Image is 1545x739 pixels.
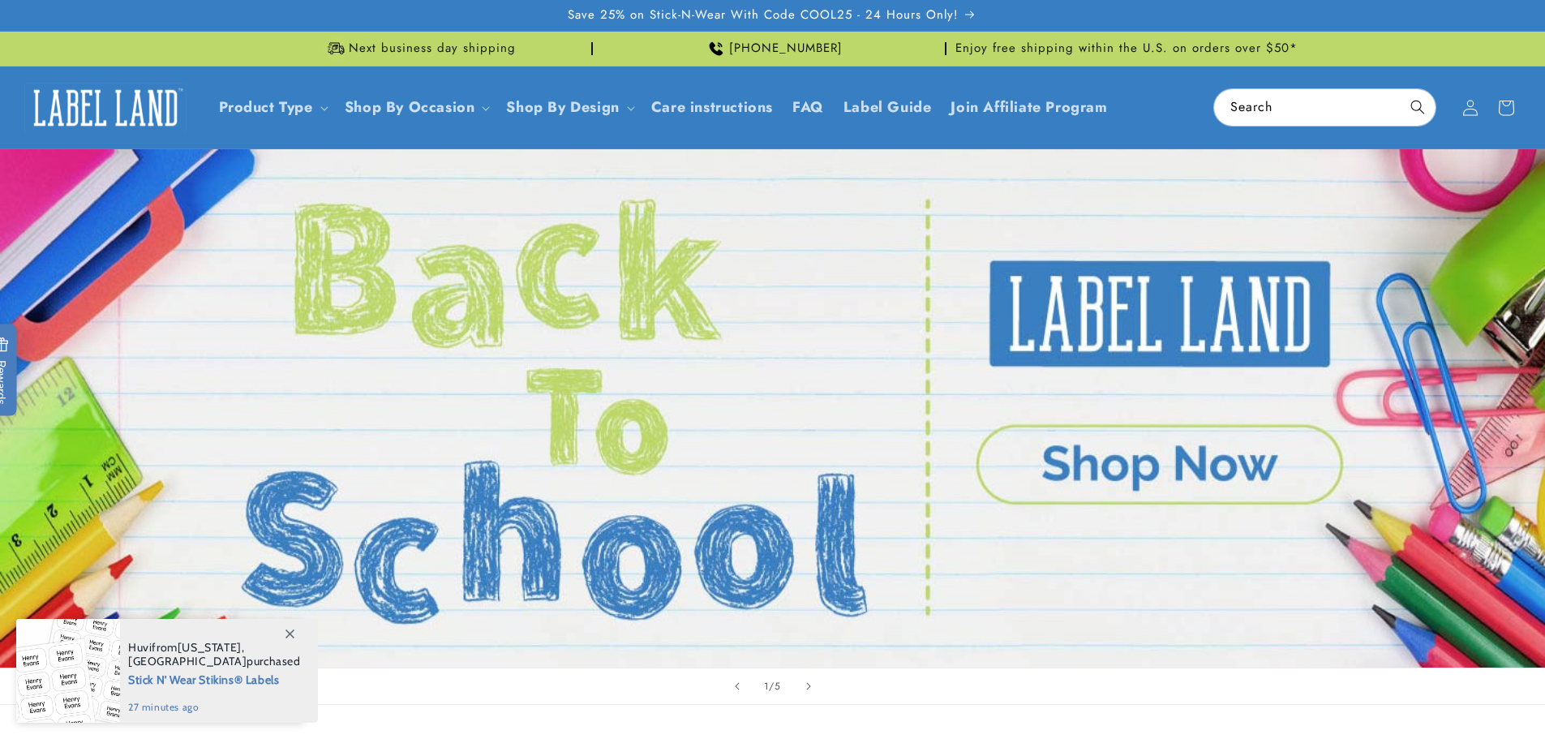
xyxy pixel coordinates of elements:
[764,678,769,694] span: 1
[128,641,301,668] span: from , purchased
[209,88,335,127] summary: Product Type
[178,640,242,655] span: [US_STATE]
[19,76,193,139] a: Label Land
[24,83,187,133] img: Label Land
[496,88,641,127] summary: Shop By Design
[792,98,824,117] span: FAQ
[941,88,1117,127] a: Join Affiliate Program
[651,98,773,117] span: Care instructions
[568,7,959,24] span: Save 25% on Stick-N-Wear With Code COOL25 - 24 Hours Only!
[729,41,843,57] span: [PHONE_NUMBER]
[791,668,826,704] button: Next slide
[599,32,946,66] div: Announcement
[349,41,516,57] span: Next business day shipping
[1400,89,1436,125] button: Search
[246,32,593,66] div: Announcement
[775,678,781,694] span: 5
[219,97,313,118] a: Product Type
[335,88,497,127] summary: Shop By Occasion
[128,640,152,655] span: Huvi
[128,654,247,668] span: [GEOGRAPHIC_DATA]
[843,98,932,117] span: Label Guide
[953,32,1300,66] div: Announcement
[783,88,834,127] a: FAQ
[506,97,619,118] a: Shop By Design
[719,668,755,704] button: Previous slide
[345,98,475,117] span: Shop By Occasion
[642,88,783,127] a: Care instructions
[769,678,775,694] span: /
[834,88,942,127] a: Label Guide
[951,98,1107,117] span: Join Affiliate Program
[955,41,1298,57] span: Enjoy free shipping within the U.S. on orders over $50*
